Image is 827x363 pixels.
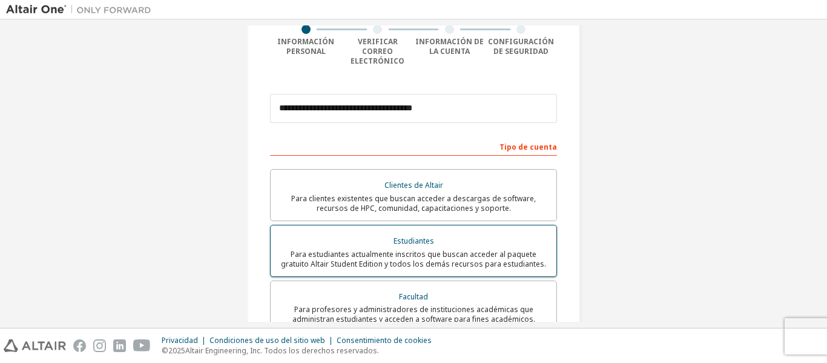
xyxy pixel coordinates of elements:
[73,339,86,352] img: facebook.svg
[133,339,151,352] img: youtube.svg
[93,339,106,352] img: instagram.svg
[415,36,484,56] font: Información de la cuenta
[499,142,557,152] font: Tipo de cuenta
[209,335,325,345] font: Condiciones de uso del sitio web
[399,291,428,302] font: Facultad
[6,4,157,16] img: Altair Uno
[281,249,546,269] font: Para estudiantes actualmente inscritos que buscan acceder al paquete gratuito Altair Student Edit...
[394,236,434,246] font: Estudiantes
[113,339,126,352] img: linkedin.svg
[488,36,554,56] font: Configuración de seguridad
[4,339,66,352] img: altair_logo.svg
[277,36,334,56] font: Información personal
[384,180,443,190] font: Clientes de Altair
[291,193,536,213] font: Para clientes existentes que buscan acceder a descargas de software, recursos de HPC, comunidad, ...
[162,345,168,356] font: ©
[162,335,198,345] font: Privacidad
[351,36,404,66] font: Verificar correo electrónico
[292,304,535,324] font: Para profesores y administradores de instituciones académicas que administran estudiantes y acced...
[185,345,379,356] font: Altair Engineering, Inc. Todos los derechos reservados.
[168,345,185,356] font: 2025
[337,335,432,345] font: Consentimiento de cookies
